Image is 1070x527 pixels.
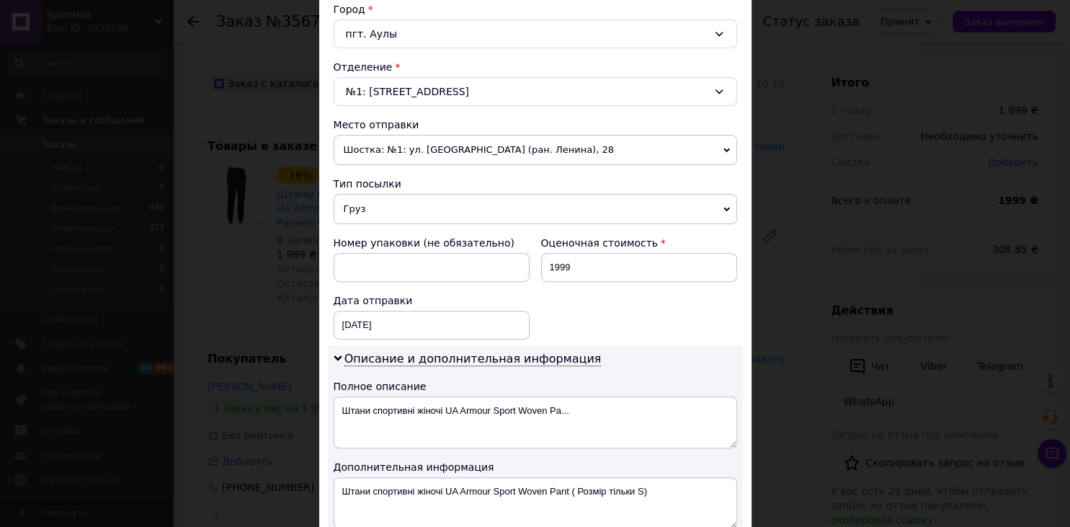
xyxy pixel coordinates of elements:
[334,77,737,106] div: №1: [STREET_ADDRESS]
[541,236,737,250] div: Оценочная стоимость
[334,460,737,474] div: Дополнительная информация
[334,19,737,48] div: пгт. Аулы
[334,119,419,130] span: Место отправки
[334,194,737,224] span: Груз
[334,293,530,308] div: Дата отправки
[334,2,737,17] div: Город
[344,352,602,366] span: Описание и дополнительная информация
[334,379,737,394] div: Полное описание
[334,178,401,190] span: Тип посылки
[334,135,737,165] span: Шостка: №1: ул. [GEOGRAPHIC_DATA] (ран. Ленина), 28
[334,397,737,448] textarea: Штани спортивні жіночі UA Armour Sport Woven Pa...
[334,60,737,74] div: Отделение
[334,236,530,250] div: Номер упаковки (не обязательно)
